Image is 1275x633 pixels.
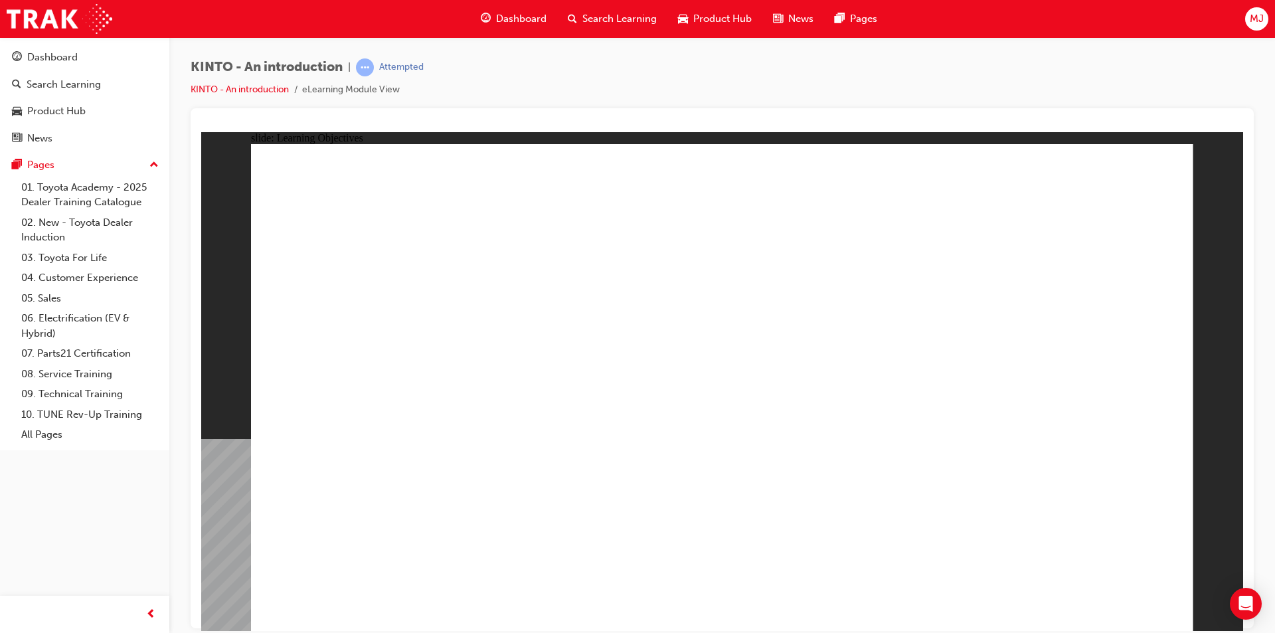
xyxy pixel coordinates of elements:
span: guage-icon [12,52,22,64]
div: Open Intercom Messenger [1230,588,1262,620]
span: car-icon [12,106,22,118]
button: Pages [5,153,164,177]
span: car-icon [678,11,688,27]
a: 03. Toyota For Life [16,248,164,268]
a: News [5,126,164,151]
div: Product Hub [27,104,86,119]
div: Dashboard [27,50,78,65]
a: car-iconProduct Hub [667,5,762,33]
a: 05. Sales [16,288,164,309]
div: Pages [27,157,54,173]
span: pages-icon [835,11,845,27]
a: KINTO - An introduction [191,84,289,95]
span: Product Hub [693,11,752,27]
a: 01. Toyota Academy - 2025 Dealer Training Catalogue [16,177,164,213]
span: news-icon [773,11,783,27]
span: learningRecordVerb_ATTEMPT-icon [356,58,374,76]
a: guage-iconDashboard [470,5,557,33]
img: Trak [7,4,112,34]
span: up-icon [149,157,159,174]
a: All Pages [16,424,164,445]
button: DashboardSearch LearningProduct HubNews [5,43,164,153]
a: 08. Service Training [16,364,164,385]
div: News [27,131,52,146]
a: pages-iconPages [824,5,888,33]
div: Search Learning [27,77,101,92]
span: News [788,11,813,27]
button: MJ [1245,7,1268,31]
li: eLearning Module View [302,82,400,98]
span: search-icon [12,79,21,91]
span: Search Learning [582,11,657,27]
a: 06. Electrification (EV & Hybrid) [16,308,164,343]
a: Dashboard [5,45,164,70]
a: news-iconNews [762,5,824,33]
a: Search Learning [5,72,164,97]
a: 09. Technical Training [16,384,164,405]
a: Product Hub [5,99,164,124]
span: MJ [1250,11,1264,27]
a: 02. New - Toyota Dealer Induction [16,213,164,248]
a: 07. Parts21 Certification [16,343,164,364]
span: | [348,60,351,75]
span: prev-icon [146,606,156,623]
span: search-icon [568,11,577,27]
span: Dashboard [496,11,547,27]
a: 04. Customer Experience [16,268,164,288]
span: news-icon [12,133,22,145]
div: Attempted [379,61,424,74]
a: search-iconSearch Learning [557,5,667,33]
span: guage-icon [481,11,491,27]
span: pages-icon [12,159,22,171]
span: Pages [850,11,877,27]
a: 10. TUNE Rev-Up Training [16,405,164,425]
span: KINTO - An introduction [191,60,343,75]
